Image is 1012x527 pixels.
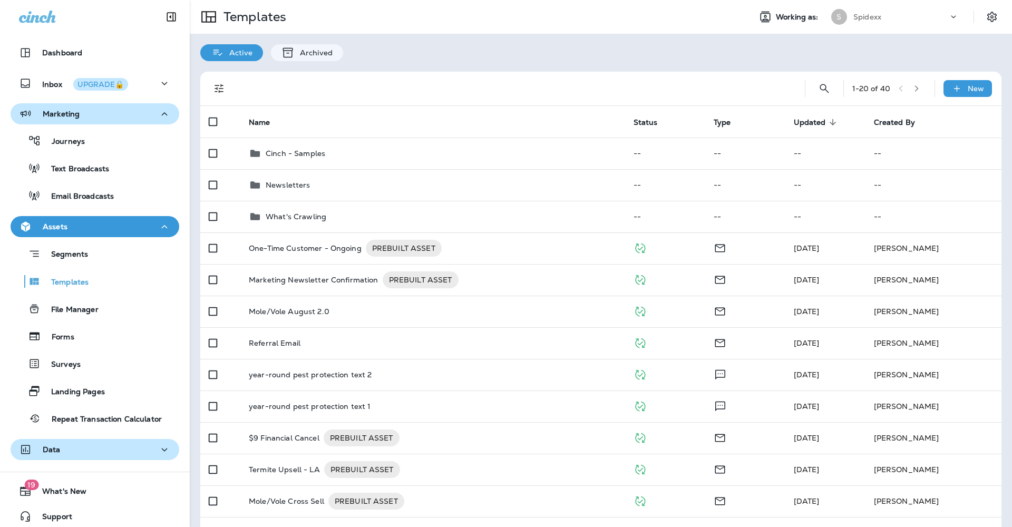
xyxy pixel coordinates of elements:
[705,138,785,169] td: --
[249,271,378,288] p: Marketing Newsletter Confirmation
[865,359,1001,391] td: [PERSON_NAME]
[714,118,731,127] span: Type
[874,118,929,127] span: Created By
[865,296,1001,327] td: [PERSON_NAME]
[366,240,442,257] div: PREBUILT ASSET
[11,157,179,179] button: Text Broadcasts
[714,369,727,378] span: Text
[249,240,362,257] p: One-Time Customer - Ongoing
[266,181,310,189] p: Newsletters
[705,201,785,232] td: --
[785,201,865,232] td: --
[852,84,890,93] div: 1 - 20 of 40
[266,212,326,221] p: What's Crawling
[794,118,826,127] span: Updated
[324,430,400,446] div: PREBUILT ASSET
[634,432,647,442] span: Published
[625,201,705,232] td: --
[625,138,705,169] td: --
[41,415,162,425] p: Repeat Transaction Calculator
[249,402,371,411] p: year-round pest protection text 1
[634,118,658,127] span: Status
[42,48,82,57] p: Dashboard
[24,480,38,490] span: 19
[865,454,1001,485] td: [PERSON_NAME]
[32,487,86,500] span: What's New
[634,464,647,473] span: Published
[865,169,1001,201] td: --
[865,422,1001,454] td: [PERSON_NAME]
[634,306,647,315] span: Published
[366,243,442,253] span: PREBUILT ASSET
[324,464,400,475] span: PREBUILT ASSET
[794,338,820,348] span: Jason Munk
[73,78,128,91] button: UPGRADE🔒
[328,496,404,506] span: PREBUILT ASSET
[324,461,400,478] div: PREBUILT ASSET
[865,264,1001,296] td: [PERSON_NAME]
[794,370,820,379] span: Caitlyn Wade
[249,118,284,127] span: Name
[249,430,319,446] p: $9 Financial Cancel
[634,337,647,347] span: Published
[249,307,329,316] p: Mole/Vole August 2.0
[705,169,785,201] td: --
[11,506,179,527] button: Support
[11,42,179,63] button: Dashboard
[11,325,179,347] button: Forms
[794,465,820,474] span: Caitlyn Wade
[814,78,835,99] button: Search Templates
[224,48,252,57] p: Active
[209,78,230,99] button: Filters
[249,339,300,347] p: Referral Email
[41,333,74,343] p: Forms
[874,118,915,127] span: Created By
[634,495,647,505] span: Published
[32,512,72,525] span: Support
[266,149,325,158] p: Cinch - Samples
[11,439,179,460] button: Data
[794,307,820,316] span: Caitlyn Wade
[982,7,1001,26] button: Settings
[43,445,61,454] p: Data
[328,493,404,510] div: PREBUILT ASSET
[11,73,179,94] button: InboxUPGRADE🔒
[11,270,179,292] button: Templates
[41,305,99,315] p: File Manager
[831,9,847,25] div: S
[865,485,1001,517] td: [PERSON_NAME]
[865,327,1001,359] td: [PERSON_NAME]
[714,337,726,347] span: Email
[41,164,109,174] p: Text Broadcasts
[634,118,672,127] span: Status
[865,232,1001,264] td: [PERSON_NAME]
[853,13,881,21] p: Spidexx
[41,192,114,202] p: Email Broadcasts
[249,370,372,379] p: year-round pest protection text 2
[41,278,89,288] p: Templates
[11,242,179,265] button: Segments
[714,306,726,315] span: Email
[11,407,179,430] button: Repeat Transaction Calculator
[43,110,80,118] p: Marketing
[634,274,647,284] span: Published
[43,222,67,231] p: Assets
[41,137,85,147] p: Journeys
[11,481,179,502] button: 19What's New
[865,201,1001,232] td: --
[714,401,727,410] span: Text
[11,353,179,375] button: Surveys
[11,184,179,207] button: Email Broadcasts
[11,380,179,402] button: Landing Pages
[634,242,647,252] span: Published
[714,274,726,284] span: Email
[968,84,984,93] p: New
[714,118,745,127] span: Type
[249,493,324,510] p: Mole/Vole Cross Sell
[11,103,179,124] button: Marketing
[794,275,820,285] span: Caitlyn Wade
[625,169,705,201] td: --
[865,391,1001,422] td: [PERSON_NAME]
[865,138,1001,169] td: --
[634,401,647,410] span: Published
